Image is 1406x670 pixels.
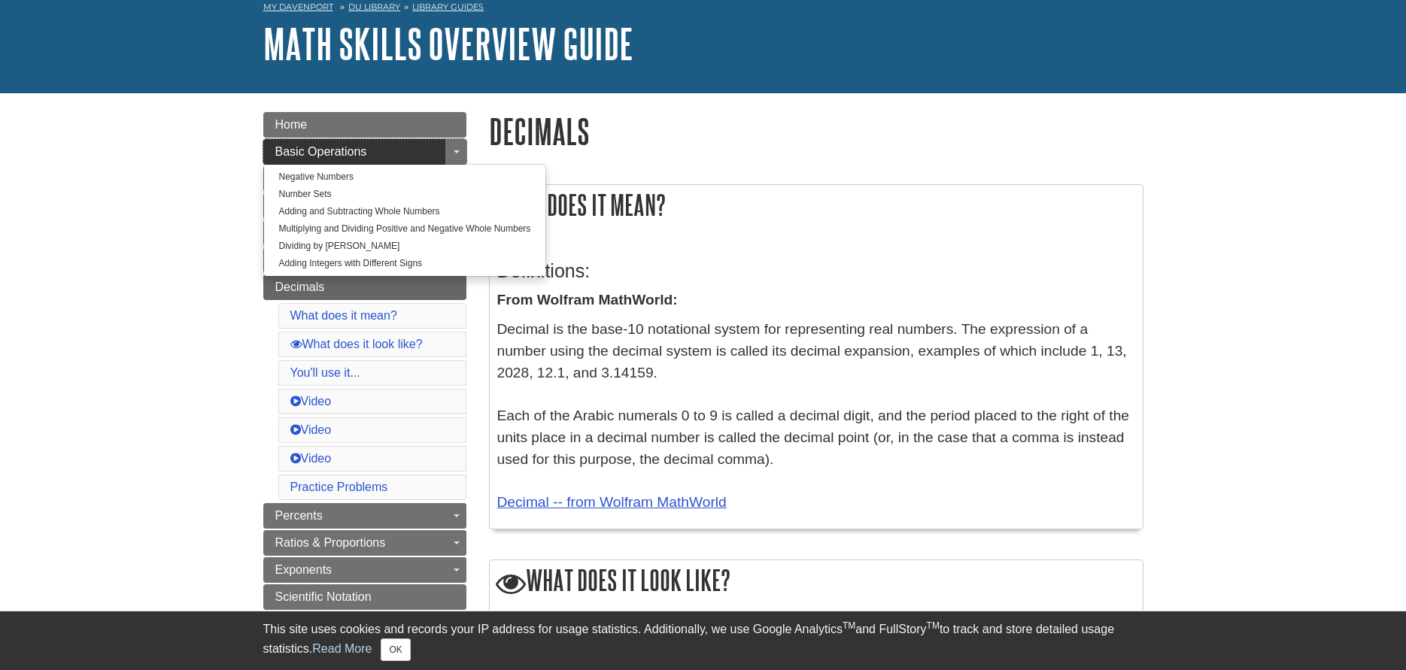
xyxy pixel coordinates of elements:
a: Math Skills Overview Guide [263,20,633,67]
strong: From Wolfram MathWorld: [497,292,678,308]
button: Close [381,638,410,661]
sup: TM [927,620,940,631]
a: Multiplying and Dividing Positive and Negative Whole Numbers [264,220,546,238]
a: Ratios & Proportions [263,530,466,556]
a: Number Sets [264,186,546,203]
span: Ratios & Proportions [275,536,386,549]
a: What does it look like? [290,338,423,350]
span: Percents [275,509,323,522]
span: Home [275,118,308,131]
a: Practice Problems [290,481,388,493]
h2: What does it mean? [490,185,1143,225]
span: Decimals [275,280,325,293]
p: Decimal is the base-10 notational system for representing real numbers. The expression of a numbe... [497,319,1135,514]
a: Adding and Subtracting Whole Numbers [264,203,546,220]
a: Negative Numbers [264,168,546,186]
h2: What does it look like? [490,560,1143,603]
a: You'll use it... [290,366,360,379]
a: Video [290,395,332,408]
a: What does it mean? [290,309,397,322]
a: Dividing by [PERSON_NAME] [264,238,546,255]
a: Adding Integers with Different Signs [264,255,546,272]
a: Video [290,423,332,436]
a: Library Guides [412,2,484,12]
a: DU Library [348,2,400,12]
a: Home [263,112,466,138]
a: Percents [263,503,466,529]
a: Basic Operations [263,139,466,165]
sup: TM [843,620,855,631]
a: Scientific Notation [263,584,466,610]
span: Scientific Notation [275,590,372,603]
div: This site uses cookies and records your IP address for usage statistics. Additionally, we use Goo... [263,620,1143,661]
a: Video [290,452,332,465]
a: Exponents [263,557,466,583]
a: Decimals [263,274,466,300]
a: Decimal -- from Wolfram MathWorld [497,494,727,510]
span: Basic Operations [275,145,367,158]
a: My Davenport [263,1,333,14]
h3: Definitions: [497,260,1135,282]
a: Read More [312,642,372,655]
h1: Decimals [489,112,1143,150]
span: Exponents [275,563,333,576]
